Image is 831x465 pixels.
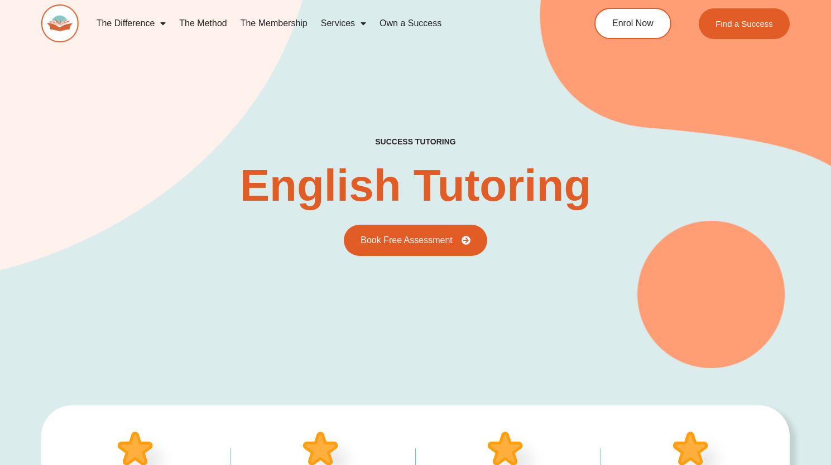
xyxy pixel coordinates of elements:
span: Enrol Now [612,19,654,28]
a: The Membership [234,11,314,36]
span: Find a Success [715,20,773,28]
h2: English Tutoring [240,163,592,208]
a: The Difference [90,11,173,36]
nav: Menu [90,11,552,36]
h2: success tutoring [375,137,455,147]
iframe: Chat Widget [775,411,831,465]
a: Book Free Assessment [344,225,487,256]
a: Find a Success [699,8,790,39]
span: Book Free Assessment [361,236,453,245]
a: Enrol Now [594,8,671,39]
a: Own a Success [373,11,448,36]
a: Services [314,11,373,36]
a: The Method [172,11,233,36]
